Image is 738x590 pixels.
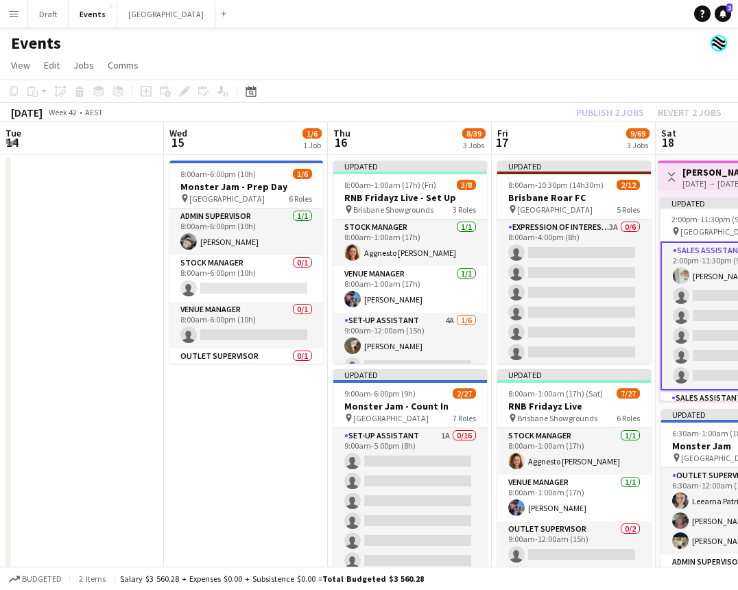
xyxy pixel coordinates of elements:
[508,388,603,399] span: 8:00am-1:00am (17h) (Sat)
[333,369,487,380] div: Updated
[11,59,30,71] span: View
[303,140,321,150] div: 1 Job
[497,161,651,364] app-job-card: Updated8:00am-10:30pm (14h30m)2/12Brisbane Roar FC [GEOGRAPHIC_DATA]5 RolesExpression Of Interest...
[333,191,487,204] h3: RNB Fridayz Live - Set Up
[497,191,651,204] h3: Brisbane Roar FC
[497,369,651,380] div: Updated
[457,180,476,190] span: 3/8
[353,204,433,215] span: Brisbane Showgrounds
[617,413,640,423] span: 6 Roles
[333,161,487,364] app-job-card: Updated8:00am-1:00am (17h) (Fri)3/8RNB Fridayz Live - Set Up Brisbane Showgrounds3 RolesStock Man...
[333,220,487,266] app-card-role: Stock Manager1/18:00am-1:00am (17h)Aggnesto [PERSON_NAME]
[497,161,651,172] div: Updated
[167,134,187,150] span: 15
[289,193,312,204] span: 6 Roles
[659,134,676,150] span: 18
[11,106,43,119] div: [DATE]
[169,161,323,364] app-job-card: 8:00am-6:00pm (10h)1/6Monster Jam - Prep Day [GEOGRAPHIC_DATA]6 RolesAdmin Supervisor1/18:00am-6:...
[293,169,312,179] span: 1/6
[495,134,508,150] span: 17
[22,574,62,584] span: Budgeted
[75,574,108,584] span: 2 items
[169,127,187,139] span: Wed
[120,574,424,584] div: Salary $3 560.28 + Expenses $0.00 + Subsistence $0.00 =
[344,388,416,399] span: 9:00am-6:00pm (9h)
[508,180,604,190] span: 8:00am-10:30pm (14h30m)
[169,209,323,255] app-card-role: Admin Supervisor1/18:00am-6:00pm (10h)[PERSON_NAME]
[117,1,215,27] button: [GEOGRAPHIC_DATA]
[617,180,640,190] span: 2/12
[302,128,322,139] span: 1/6
[617,388,640,399] span: 7/27
[661,127,676,139] span: Sat
[333,161,487,172] div: Updated
[331,134,350,150] span: 16
[497,475,651,521] app-card-role: Venue Manager1/18:00am-1:00am (17h)[PERSON_NAME]
[102,56,144,74] a: Comms
[344,180,436,190] span: 8:00am-1:00am (17h) (Fri)
[5,56,36,74] a: View
[626,128,650,139] span: 9/69
[497,400,651,412] h3: RNB Fridayz Live
[711,35,727,51] app-user-avatar: Event Merch
[497,428,651,475] app-card-role: Stock Manager1/18:00am-1:00am (17h)Aggnesto [PERSON_NAME]
[726,3,733,12] span: 2
[7,571,64,587] button: Budgeted
[497,220,651,366] app-card-role: Expression Of Interest (EOI)3A0/68:00am-4:00pm (8h)
[28,1,69,27] button: Draft
[169,255,323,302] app-card-role: Stock Manager0/18:00am-6:00pm (10h)
[617,204,640,215] span: 5 Roles
[189,193,265,204] span: [GEOGRAPHIC_DATA]
[38,56,65,74] a: Edit
[11,33,61,54] h1: Events
[497,127,508,139] span: Fri
[5,127,21,139] span: Tue
[517,413,597,423] span: Brisbane Showgrounds
[497,369,651,572] app-job-card: Updated8:00am-1:00am (17h) (Sat)7/27RNB Fridayz Live Brisbane Showgrounds6 RolesStock Manager1/18...
[68,56,99,74] a: Jobs
[73,59,94,71] span: Jobs
[108,59,139,71] span: Comms
[453,388,476,399] span: 2/27
[463,140,485,150] div: 3 Jobs
[627,140,649,150] div: 3 Jobs
[462,128,486,139] span: 8/39
[180,169,256,179] span: 8:00am-6:00pm (10h)
[169,302,323,349] app-card-role: Venue Manager0/18:00am-6:00pm (10h)
[353,413,429,423] span: [GEOGRAPHIC_DATA]
[45,107,80,117] span: Week 42
[3,134,21,150] span: 14
[453,204,476,215] span: 3 Roles
[333,266,487,313] app-card-role: Venue Manager1/18:00am-1:00am (17h)[PERSON_NAME]
[497,521,651,588] app-card-role: Outlet Supervisor0/29:00am-12:00am (15h)
[322,574,424,584] span: Total Budgeted $3 560.28
[517,204,593,215] span: [GEOGRAPHIC_DATA]
[333,313,487,459] app-card-role: Set-up Assistant4A1/69:00am-12:00am (15h)[PERSON_NAME]
[44,59,60,71] span: Edit
[85,107,103,117] div: AEST
[169,349,323,395] app-card-role: Outlet Supervisor0/111:00am-6:00pm (7h)
[715,5,731,22] a: 2
[333,369,487,572] app-job-card: Updated9:00am-6:00pm (9h)2/27Monster Jam - Count In [GEOGRAPHIC_DATA]7 RolesSet-up Assistant1A0/1...
[333,400,487,412] h3: Monster Jam - Count In
[169,180,323,193] h3: Monster Jam - Prep Day
[453,413,476,423] span: 7 Roles
[333,127,350,139] span: Thu
[69,1,117,27] button: Events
